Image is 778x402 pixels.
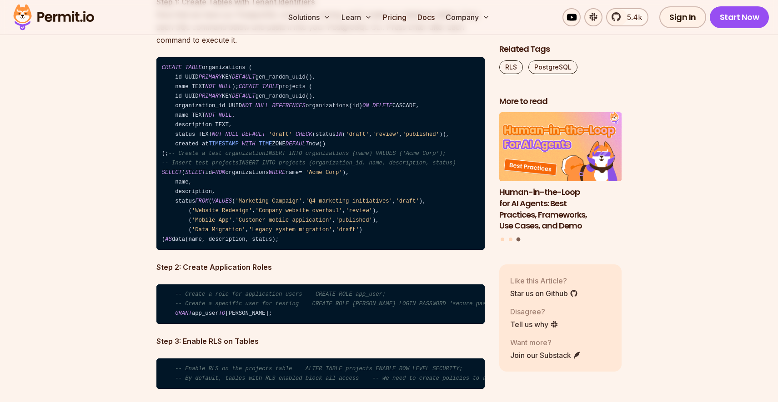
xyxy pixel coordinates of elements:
[499,113,622,182] img: Human-in-the-Loop for AI Agents: Best Practices, Frameworks, Use Cases, and Demo
[499,113,622,232] li: 3 of 3
[256,208,342,214] span: 'Company website overhaul'
[242,103,252,109] span: NOT
[156,263,272,272] strong: Step 2: Create Application Roles
[659,6,706,28] a: Sign In
[306,198,392,204] span: 'Q4 marketing initiatives'
[510,350,581,361] a: Join our Substack
[372,103,392,109] span: DELETE
[499,44,622,55] h2: Related Tags
[236,217,332,223] span: 'Customer mobile application'
[269,131,292,138] span: 'draft'
[336,217,372,223] span: 'published'
[236,198,302,204] span: 'Marketing Campaign'
[242,141,255,147] span: WITH
[306,169,342,176] span: 'Acme Corp'
[299,169,302,176] span: =
[510,319,558,330] a: Tell us why
[346,208,372,214] span: 'review'
[232,93,255,99] span: DEFAULT
[168,150,446,157] span: -- Create a test organizationINSERT INTO organizations (name) VALUES ('Acme Corp');
[242,131,265,138] span: DEFAULT
[336,227,359,233] span: 'draft'
[285,8,334,26] button: Solutions
[232,74,255,80] span: DEFAULT
[219,84,232,90] span: NULL
[499,113,622,243] div: Posts
[510,306,558,317] p: Disagree?
[710,6,769,28] a: Start Now
[156,57,485,250] code: organizations ( id UUID KEY gen_random_uuid(), name TEXT ); projects ( id UUID KEY gen_random_uui...
[175,375,553,382] span: -- By default, tables with RLS enabled block all access -- We need to create policies to allow sp...
[414,8,438,26] a: Docs
[212,131,222,138] span: NOT
[396,198,419,204] span: 'draft'
[185,169,205,176] span: SELECT
[212,169,225,176] span: FROM
[606,8,648,26] a: 5.4k
[286,141,309,147] span: DEFAULT
[195,198,208,204] span: FROM
[510,275,578,286] p: Like this Article?
[528,60,577,74] a: PostgreSQL
[162,160,456,166] span: -- Insert test projectsINSERT INTO projects (organization_id, name, description, status)
[517,238,521,242] button: Go to slide 3
[205,112,215,119] span: NOT
[501,238,504,241] button: Go to slide 1
[205,84,215,90] span: NOT
[499,187,622,232] h3: Human-in-the-Loop for AI Agents: Best Practices, Frameworks, Use Cases, and Demo
[269,169,286,176] span: WHERE
[192,227,246,233] span: 'Data Migration'
[165,236,172,243] span: AS
[259,141,272,147] span: TIME
[175,301,509,307] span: -- Create a specific user for testing CREATE ROLE [PERSON_NAME] LOGIN PASSWORD 'secure_password';
[199,93,222,99] span: PRIMARY
[249,227,332,233] span: 'Legacy system migration'
[379,8,410,26] a: Pricing
[219,310,226,317] span: TO
[262,84,279,90] span: TABLE
[622,12,642,23] span: 5.4k
[162,169,182,176] span: SELECT
[296,131,312,138] span: CHECK
[256,103,269,109] span: NULL
[192,217,232,223] span: 'Mobile App'
[402,131,439,138] span: 'published'
[372,131,399,138] span: 'review'
[362,103,369,109] span: ON
[9,2,98,33] img: Permit logo
[272,103,306,109] span: REFERENCES
[199,74,222,80] span: PRIMARY
[499,96,622,107] h2: More to read
[175,366,462,372] span: -- Enable RLS on the projects table ALTER TABLE projects ENABLE ROW LEVEL SECURITY;
[175,310,192,317] span: GRANT
[239,84,259,90] span: CREATE
[338,8,376,26] button: Learn
[499,113,622,232] a: Human-in-the-Loop for AI Agents: Best Practices, Frameworks, Use Cases, and DemoHuman-in-the-Loop...
[219,112,232,119] span: NULL
[499,60,523,74] a: RLS
[212,198,232,204] span: VALUES
[156,337,259,346] strong: Step 3: Enable RLS on Tables
[510,337,581,348] p: Want more?
[336,131,342,138] span: IN
[185,65,202,71] span: TABLE
[156,284,485,324] code: app_user [PERSON_NAME];
[346,131,369,138] span: 'draft'
[225,131,238,138] span: NULL
[175,291,386,298] span: -- Create a role for application users CREATE ROLE app_user;
[510,288,578,299] a: Star us on Github
[192,208,252,214] span: 'Website Redesign'
[162,65,182,71] span: CREATE
[209,141,239,147] span: TIMESTAMP
[509,238,512,241] button: Go to slide 2
[442,8,493,26] button: Company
